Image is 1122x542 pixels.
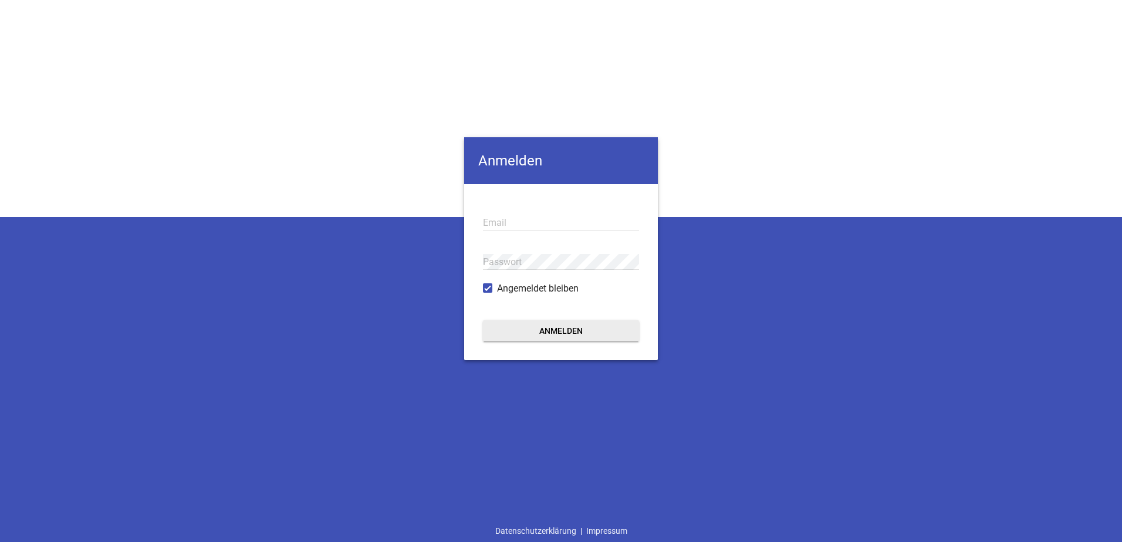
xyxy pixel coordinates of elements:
[491,520,631,542] div: |
[464,137,658,184] h4: Anmelden
[491,520,580,542] a: Datenschutzerklärung
[497,282,579,296] span: Angemeldet bleiben
[483,320,639,341] button: Anmelden
[582,520,631,542] a: Impressum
